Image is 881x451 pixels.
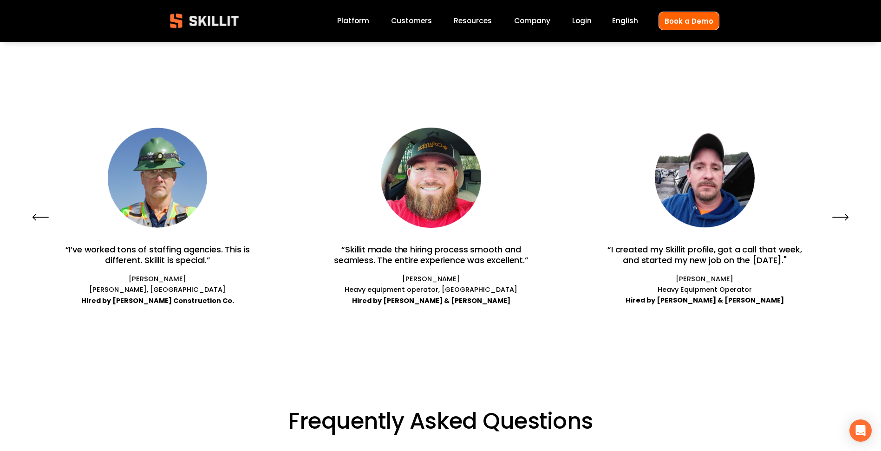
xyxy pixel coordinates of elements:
a: Customers [391,15,432,27]
button: Next [827,203,855,231]
img: Skillit [162,7,247,35]
a: Platform [337,15,369,27]
a: Login [572,15,592,27]
a: folder dropdown [454,15,492,27]
span: Resources [454,15,492,26]
a: Company [514,15,550,27]
span: Frequently Asked Questions [288,406,593,437]
div: Open Intercom Messenger [849,419,872,442]
button: Previous [26,203,54,231]
div: language picker [612,15,638,27]
span: English [612,15,638,26]
a: Book a Demo [659,12,719,30]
